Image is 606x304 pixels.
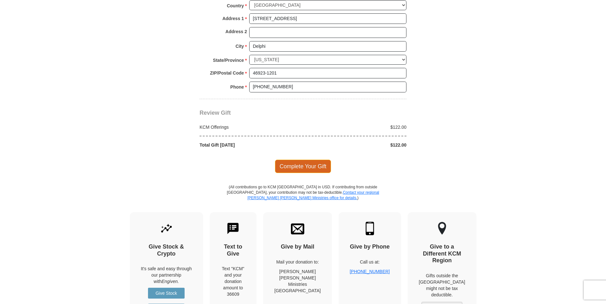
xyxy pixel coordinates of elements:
[226,222,240,235] img: text-to-give.svg
[213,56,244,65] strong: State/Province
[419,243,465,264] h4: Give to a Different KCM Region
[196,142,303,148] div: Total Gift [DATE]
[160,222,173,235] img: give-by-stock.svg
[141,265,192,285] p: It's safe and easy through our partnership with
[291,222,304,235] img: envelope.svg
[275,160,331,173] span: Complete Your Gift
[222,14,244,23] strong: Address 1
[274,259,321,265] p: Mail your donation to:
[210,69,244,77] strong: ZIP/Postal Code
[303,124,410,130] div: $122.00
[141,243,192,257] h4: Give Stock & Crypto
[236,42,244,51] strong: City
[419,272,465,298] p: Gifts outside the [GEOGRAPHIC_DATA] might not be tax deductible.
[274,243,321,250] h4: Give by Mail
[221,265,246,297] div: Text "KCM" and your donation amount to 36609
[350,243,390,250] h4: Give by Phone
[350,269,390,274] a: [PHONE_NUMBER]
[162,279,179,284] i: Engiven.
[196,124,303,130] div: KCM Offerings
[363,222,377,235] img: mobile.svg
[221,243,246,257] h4: Text to Give
[274,268,321,294] p: [PERSON_NAME] [PERSON_NAME] Ministries [GEOGRAPHIC_DATA]
[227,185,379,212] p: (All contributions go to KCM [GEOGRAPHIC_DATA] in USD. If contributing from outside [GEOGRAPHIC_D...
[230,83,244,91] strong: Phone
[438,222,447,235] img: other-region
[227,1,244,10] strong: Country
[225,27,247,36] strong: Address 2
[350,259,390,265] p: Call us at:
[148,288,185,299] a: Give Stock
[200,110,231,116] span: Review Gift
[303,142,410,148] div: $122.00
